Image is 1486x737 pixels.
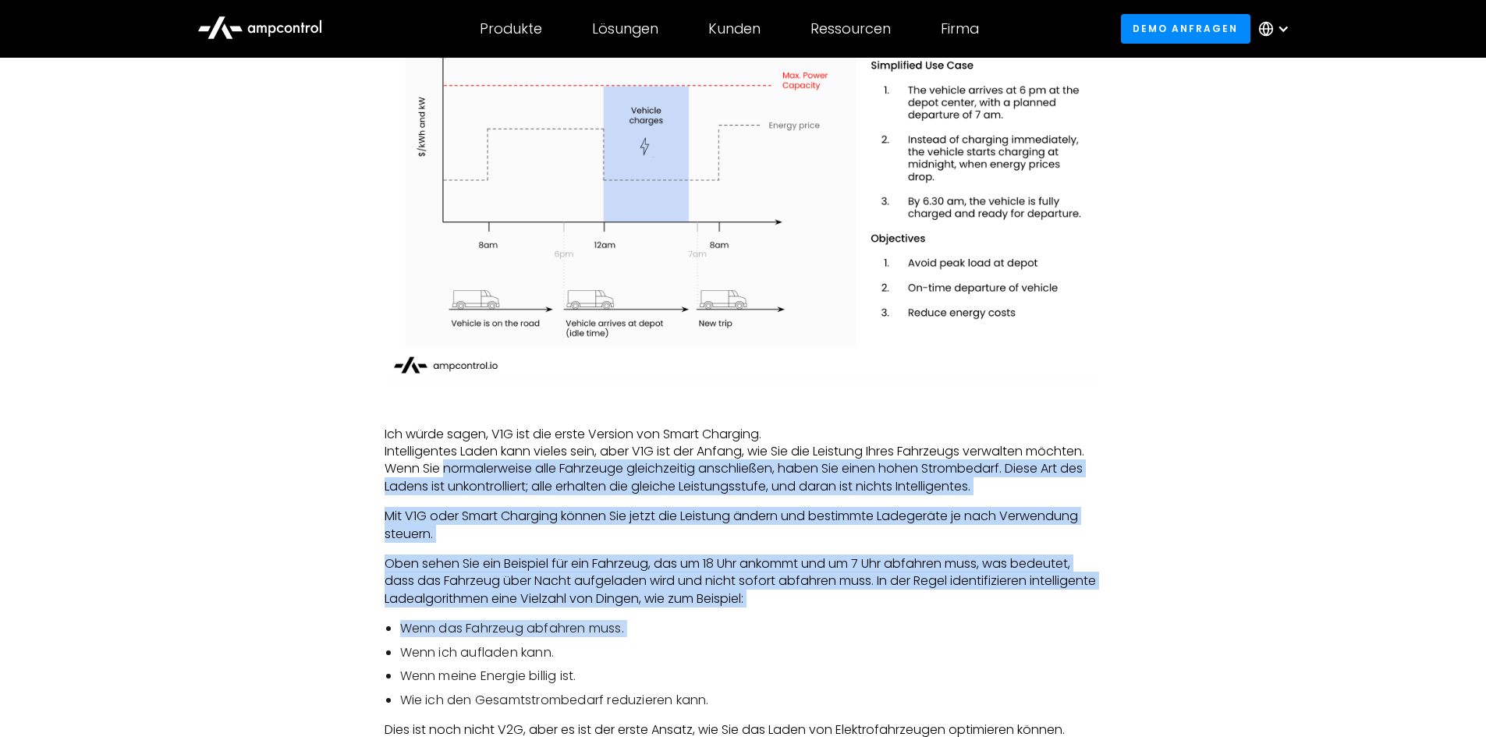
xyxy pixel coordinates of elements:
[810,20,891,37] div: Ressourcen
[480,20,542,37] div: Produkte
[1121,14,1250,43] a: Demo anfragen
[592,20,658,37] div: Lösungen
[400,620,1102,637] li: Wenn das Fahrzeug abfahren muss.
[385,28,1102,382] img: V1G or smart charging for electric vehicles
[400,644,1102,661] li: Wenn ich aufladen kann.
[400,692,1102,709] li: Wie ich den Gesamtstrombedarf reduzieren kann.
[385,508,1102,543] p: Mit V1G oder Smart Charging können Sie jetzt die Leistung ändern und bestimmte Ladegeräte je nach...
[385,426,1102,496] p: Ich würde sagen, V1G ist die erste Version von Smart Charging. Intelligentes Laden kann vieles se...
[385,555,1102,608] p: Oben sehen Sie ein Beispiel für ein Fahrzeug, das um 18 Uhr ankommt und um 7 Uhr abfahren muss, w...
[708,20,761,37] div: Kunden
[941,20,979,37] div: Firma
[400,668,1102,685] li: Wenn meine Energie billig ist.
